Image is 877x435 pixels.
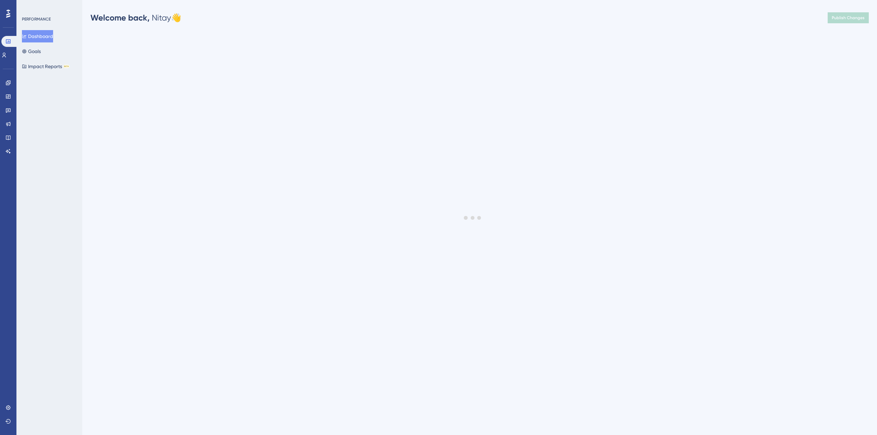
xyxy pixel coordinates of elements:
div: BETA [63,65,70,68]
div: PERFORMANCE [22,16,51,22]
div: Nitay 👋 [90,12,181,23]
span: Welcome back, [90,13,150,23]
button: Publish Changes [828,12,869,23]
button: Goals [22,45,41,57]
button: Dashboard [22,30,53,42]
span: Publish Changes [832,15,865,21]
button: Impact ReportsBETA [22,60,70,73]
